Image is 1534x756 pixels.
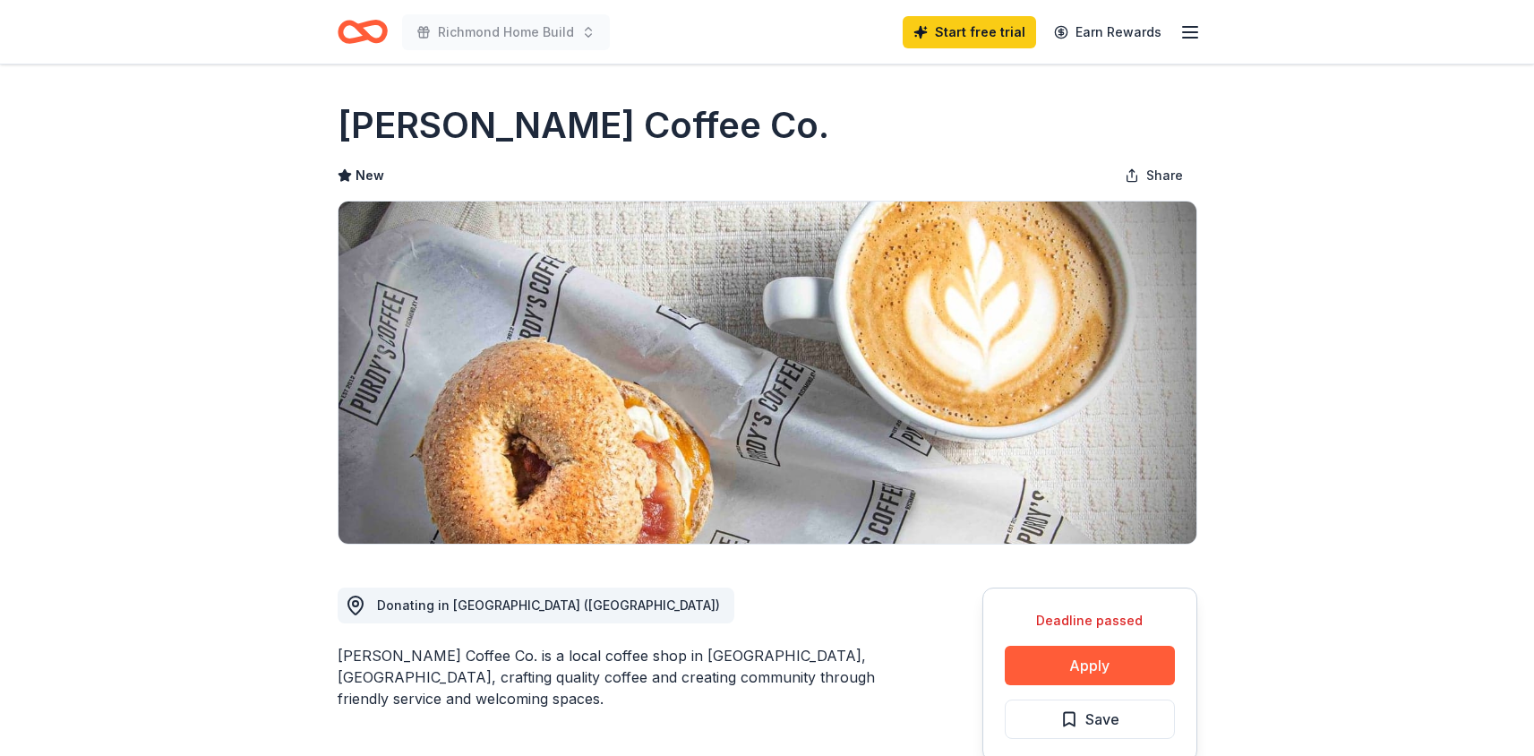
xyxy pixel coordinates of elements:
button: Richmond Home Build [402,14,610,50]
div: [PERSON_NAME] Coffee Co. is a local coffee shop in [GEOGRAPHIC_DATA], [GEOGRAPHIC_DATA], crafting... [338,645,896,709]
a: Earn Rewards [1043,16,1172,48]
button: Save [1005,700,1175,739]
button: Apply [1005,646,1175,685]
span: New [356,165,384,186]
span: Richmond Home Build [438,21,574,43]
button: Share [1110,158,1197,193]
span: Save [1085,708,1119,731]
a: Start free trial [903,16,1036,48]
div: Deadline passed [1005,610,1175,631]
span: Donating in [GEOGRAPHIC_DATA] ([GEOGRAPHIC_DATA]) [377,597,720,613]
a: Home [338,11,388,53]
img: Image for Purdy's Coffee Co. [339,202,1196,544]
span: Share [1146,165,1183,186]
h1: [PERSON_NAME] Coffee Co. [338,100,829,150]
